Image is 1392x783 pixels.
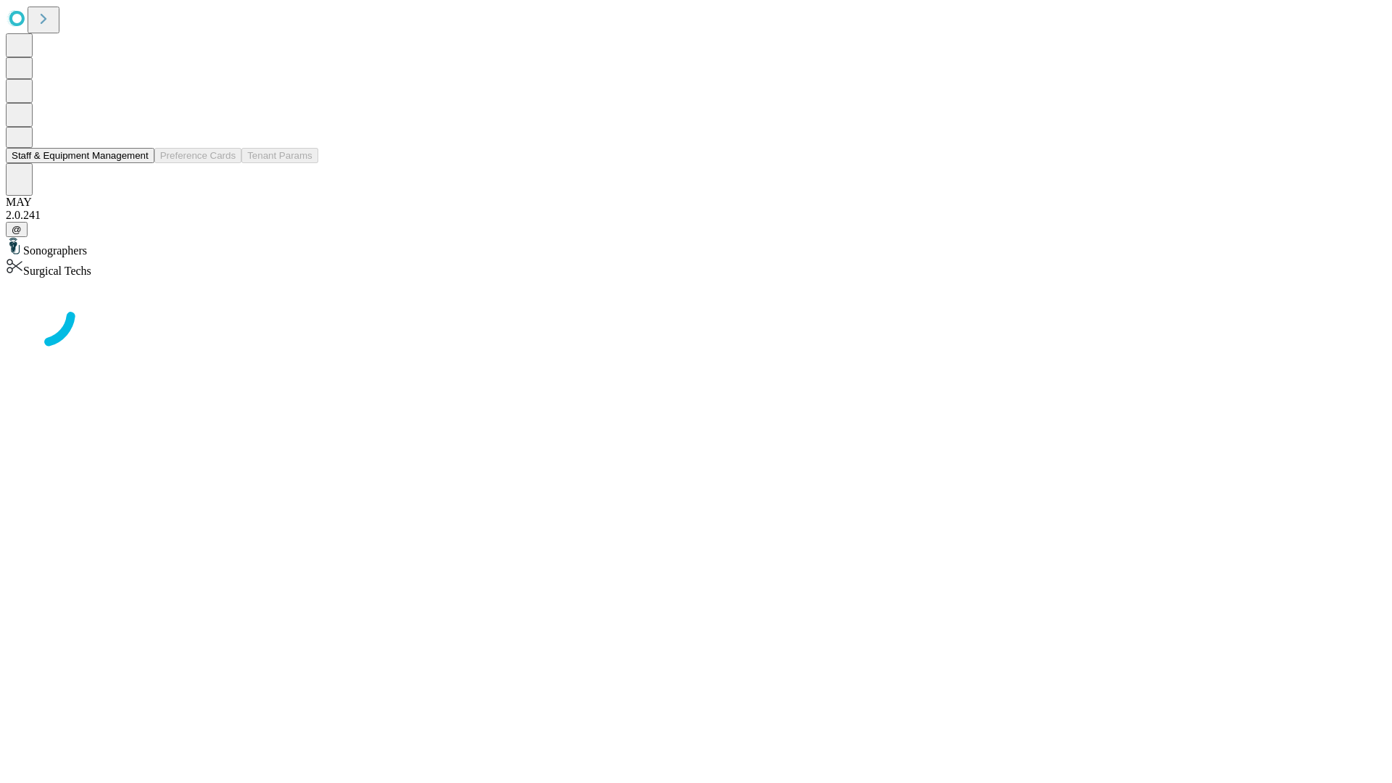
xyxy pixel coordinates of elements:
[6,257,1386,278] div: Surgical Techs
[154,148,241,163] button: Preference Cards
[6,196,1386,209] div: MAY
[6,148,154,163] button: Staff & Equipment Management
[12,224,22,235] span: @
[6,222,28,237] button: @
[6,237,1386,257] div: Sonographers
[241,148,318,163] button: Tenant Params
[6,209,1386,222] div: 2.0.241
